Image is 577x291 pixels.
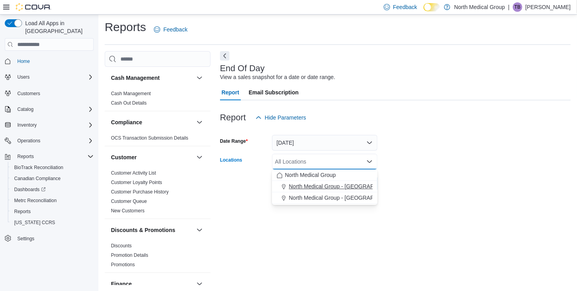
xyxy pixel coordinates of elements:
span: Home [14,56,94,66]
button: Reports [14,152,37,161]
span: Inventory [14,120,94,130]
span: Dashboards [11,185,94,194]
a: Discounts [111,243,132,249]
button: Close list of options [366,158,373,165]
p: [PERSON_NAME] [525,2,571,12]
span: Feedback [163,26,187,33]
span: Washington CCRS [11,218,94,227]
span: Hide Parameters [265,114,306,122]
button: Finance [195,279,204,289]
a: BioTrack Reconciliation [11,163,67,172]
a: Promotion Details [111,252,148,258]
span: TB [514,2,520,12]
button: Inventory [2,120,97,131]
label: Date Range [220,138,248,144]
span: Settings [14,234,94,243]
button: Reports [2,151,97,162]
div: View a sales snapshot for a date or date range. [220,73,335,81]
button: Next [220,51,229,61]
span: Load All Apps in [GEOGRAPHIC_DATA] [22,19,94,35]
button: Home [2,55,97,67]
div: Terrah Basler [513,2,522,12]
button: Metrc Reconciliation [8,195,97,206]
a: Customer Purchase History [111,189,169,195]
button: Discounts & Promotions [195,225,204,235]
button: [DATE] [272,135,377,151]
span: Metrc Reconciliation [14,197,57,204]
span: Reports [17,153,34,160]
a: Cash Management [111,91,151,96]
span: Users [14,72,94,82]
a: Customers [14,89,43,98]
button: Customer [111,153,193,161]
h3: Finance [111,280,132,288]
h3: End Of Day [220,64,265,73]
button: Compliance [111,118,193,126]
div: Customer [105,168,211,219]
button: Users [2,72,97,83]
span: Cash Management [111,90,151,97]
span: [US_STATE] CCRS [14,219,55,226]
a: Promotions [111,262,135,267]
span: Settings [17,236,34,242]
a: Customer Loyalty Points [111,180,162,185]
img: Cova [16,3,51,11]
span: Customers [17,90,40,97]
h1: Reports [105,19,146,35]
div: Choose from the following options [272,169,377,204]
span: BioTrack Reconciliation [14,164,63,171]
button: Discounts & Promotions [111,226,193,234]
button: Reports [8,206,97,217]
span: Feedback [393,3,417,11]
span: Users [17,74,30,80]
a: Cash Out Details [111,100,147,106]
input: Dark Mode [424,3,440,11]
button: [US_STATE] CCRS [8,217,97,228]
a: Reports [11,207,34,216]
span: Reports [14,152,94,161]
a: Home [14,57,33,66]
h3: Discounts & Promotions [111,226,175,234]
button: BioTrack Reconciliation [8,162,97,173]
button: Operations [14,136,44,145]
span: Report [222,85,239,100]
p: | [508,2,510,12]
a: [US_STATE] CCRS [11,218,58,227]
span: Reports [14,208,31,215]
label: Locations [220,157,242,163]
a: Dashboards [11,185,49,194]
h3: Cash Management [111,74,160,82]
h3: Report [220,113,246,122]
span: Catalog [17,106,33,112]
a: Settings [14,234,37,243]
span: Home [17,58,30,64]
span: Canadian Compliance [11,174,94,183]
span: North Medical Group [285,171,336,179]
span: Promotion Details [111,252,148,258]
button: Users [14,72,33,82]
button: Cash Management [195,73,204,83]
button: North Medical Group - [GEOGRAPHIC_DATA] [272,181,377,192]
div: Compliance [105,133,211,146]
span: Dashboards [14,186,46,193]
div: Cash Management [105,89,211,111]
span: Catalog [14,105,94,114]
h3: Customer [111,153,137,161]
a: OCS Transaction Submission Details [111,135,189,141]
span: North Medical Group - [GEOGRAPHIC_DATA] [289,194,402,202]
span: Metrc Reconciliation [11,196,94,205]
button: Operations [2,135,97,146]
button: Cash Management [111,74,193,82]
button: Catalog [2,104,97,115]
span: BioTrack Reconciliation [11,163,94,172]
button: North Medical Group [272,169,377,181]
a: Customer Queue [111,199,147,204]
span: Customers [14,88,94,98]
a: New Customers [111,208,144,214]
span: Inventory [17,122,37,128]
